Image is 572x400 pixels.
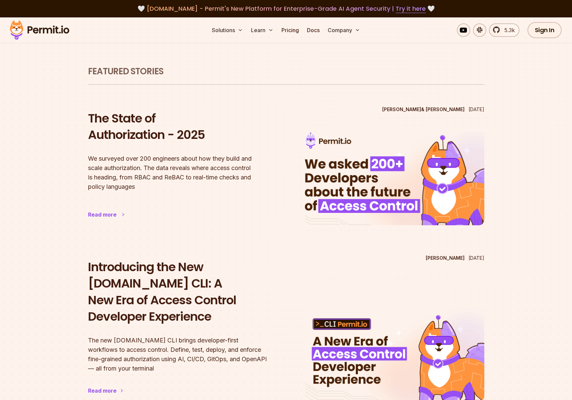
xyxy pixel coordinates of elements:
[88,259,267,325] h2: Introducing the New [DOMAIN_NAME] CLI: A New Era of Access Control Developer Experience
[296,127,493,230] img: The State of Authorization - 2025
[16,4,556,13] div: 🤍 🤍
[88,66,484,78] h1: Featured Stories
[88,103,484,239] a: The State of Authorization - 2025[PERSON_NAME]& [PERSON_NAME][DATE]The State of Authorization - 2...
[382,106,465,113] p: [PERSON_NAME] & [PERSON_NAME]
[469,106,484,112] time: [DATE]
[88,336,267,373] p: The new [DOMAIN_NAME] CLI brings developer-first workflows to access control. Define, test, deplo...
[88,154,267,191] p: We surveyed over 200 engineers about how they build and scale authorization. The data reveals whe...
[147,4,426,13] span: [DOMAIN_NAME] - Permit's New Platform for Enterprise-Grade AI Agent Security |
[527,22,562,38] a: Sign In
[279,23,302,37] a: Pricing
[88,387,116,395] div: Read more
[500,26,515,34] span: 5.3k
[88,110,267,143] h2: The State of Authorization - 2025
[489,23,519,37] a: 5.3k
[209,23,246,37] button: Solutions
[88,211,116,219] div: Read more
[396,4,426,13] a: Try it here
[304,23,322,37] a: Docs
[426,255,465,261] p: [PERSON_NAME]
[325,23,363,37] button: Company
[248,23,276,37] button: Learn
[469,255,484,261] time: [DATE]
[7,19,72,42] img: Permit logo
